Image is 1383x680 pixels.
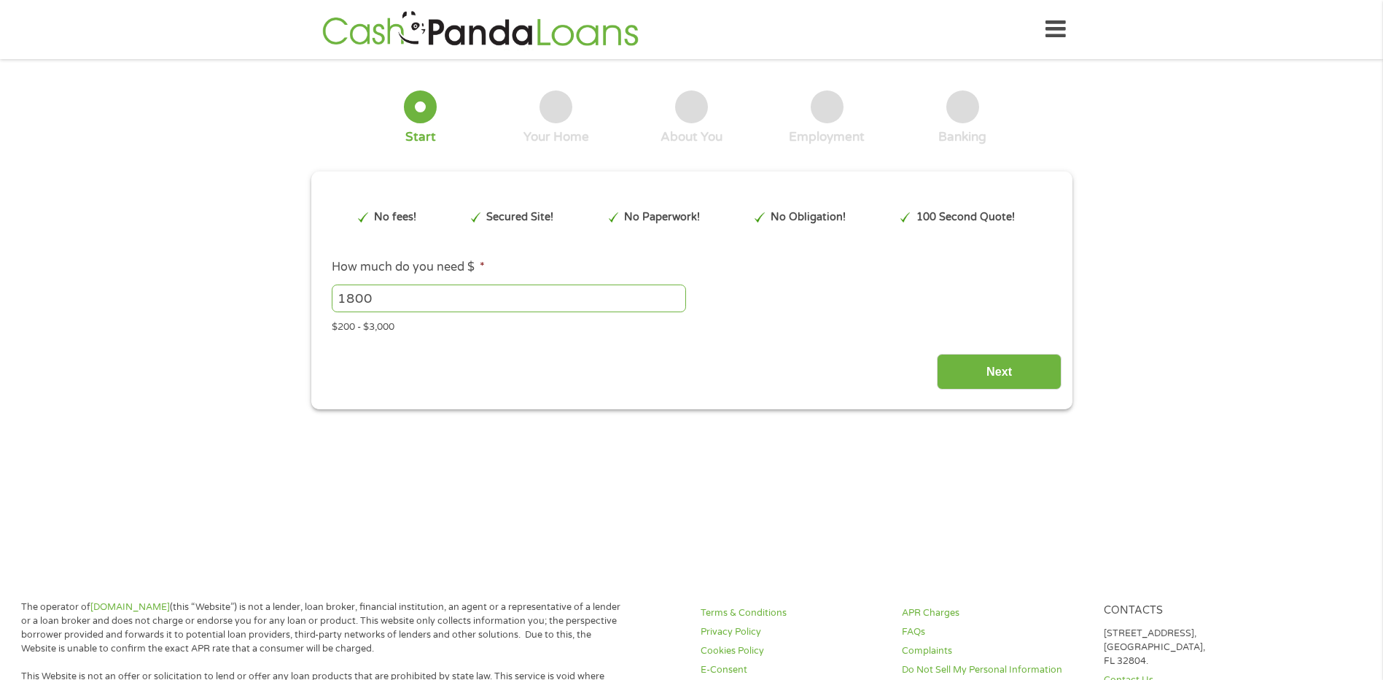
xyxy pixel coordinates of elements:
[318,9,643,50] img: GetLoanNow Logo
[90,601,170,613] a: [DOMAIN_NAME]
[523,129,589,145] div: Your Home
[1104,627,1287,668] p: [STREET_ADDRESS], [GEOGRAPHIC_DATA], FL 32804.
[938,129,986,145] div: Banking
[771,209,846,225] p: No Obligation!
[789,129,865,145] div: Employment
[661,129,722,145] div: About You
[701,644,884,658] a: Cookies Policy
[1104,604,1287,618] h4: Contacts
[701,663,884,677] a: E-Consent
[902,644,1086,658] a: Complaints
[374,209,416,225] p: No fees!
[405,129,436,145] div: Start
[332,260,485,275] label: How much do you need $
[624,209,700,225] p: No Paperwork!
[332,315,1051,335] div: $200 - $3,000
[701,606,884,620] a: Terms & Conditions
[21,600,626,656] p: The operator of (this “Website”) is not a lender, loan broker, financial institution, an agent or...
[916,209,1015,225] p: 100 Second Quote!
[902,625,1086,639] a: FAQs
[937,354,1061,390] input: Next
[486,209,553,225] p: Secured Site!
[902,663,1086,677] a: Do Not Sell My Personal Information
[701,625,884,639] a: Privacy Policy
[902,606,1086,620] a: APR Charges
